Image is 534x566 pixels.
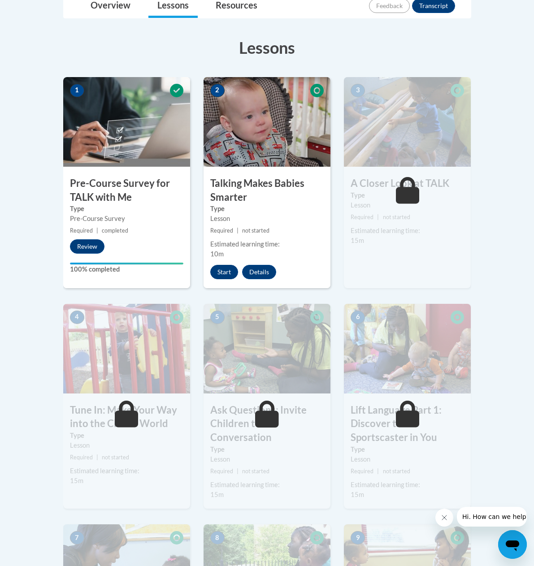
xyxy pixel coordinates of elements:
label: Type [210,445,324,454]
span: 7 [70,531,84,544]
div: Lesson [70,441,183,450]
span: 2 [210,84,225,97]
span: | [96,454,98,461]
div: Estimated learning time: [351,480,464,490]
span: not started [383,214,410,220]
img: Course Image [63,304,190,393]
label: Type [70,204,183,214]
h3: Lessons [63,36,471,59]
label: Type [210,204,324,214]
h3: Lift Language Part 1: Discover the Sportscaster in You [344,403,471,445]
span: 15m [210,491,224,498]
span: not started [242,227,269,234]
iframe: Button to launch messaging window [498,530,527,559]
span: Required [210,468,233,475]
img: Course Image [344,77,471,167]
img: Course Image [63,77,190,167]
span: Hi. How can we help? [5,6,73,13]
span: Required [70,454,93,461]
span: not started [383,468,410,475]
div: Estimated learning time: [70,466,183,476]
img: Course Image [204,77,330,167]
div: Your progress [70,263,183,264]
div: Estimated learning time: [210,239,324,249]
label: Type [351,190,464,200]
iframe: Close message [435,509,453,527]
div: Lesson [351,200,464,210]
h3: Pre-Course Survey for TALK with Me [63,177,190,204]
img: Course Image [344,304,471,393]
button: Start [210,265,238,279]
span: | [377,214,379,220]
span: Required [70,227,93,234]
div: Lesson [210,454,324,464]
div: Estimated learning time: [210,480,324,490]
h3: Ask Questions: Invite Children to a Conversation [204,403,330,445]
h3: Talking Makes Babies Smarter [204,177,330,204]
span: Required [351,214,373,220]
h3: A Closer Look at TALK [344,177,471,190]
div: Estimated learning time: [351,226,464,236]
span: 4 [70,311,84,324]
div: Pre-Course Survey [70,214,183,224]
span: | [377,468,379,475]
span: 10m [210,250,224,258]
span: Required [210,227,233,234]
label: Type [70,431,183,441]
button: Details [242,265,276,279]
span: 15m [70,477,83,484]
label: Type [351,445,464,454]
label: 100% completed [70,264,183,274]
span: 6 [351,311,365,324]
iframe: Message from company [457,507,527,527]
h3: Tune In: Make Your Way into the Child’s World [63,403,190,431]
div: Lesson [210,214,324,224]
span: 15m [351,491,364,498]
span: completed [102,227,128,234]
img: Course Image [204,304,330,393]
div: Lesson [351,454,464,464]
span: 3 [351,84,365,97]
button: Review [70,239,104,254]
span: 8 [210,531,225,544]
span: | [96,227,98,234]
span: | [237,227,239,234]
span: 1 [70,84,84,97]
span: Required [351,468,373,475]
span: 15m [351,237,364,244]
span: not started [102,454,129,461]
span: | [237,468,239,475]
span: 9 [351,531,365,544]
span: 5 [210,311,225,324]
span: not started [242,468,269,475]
